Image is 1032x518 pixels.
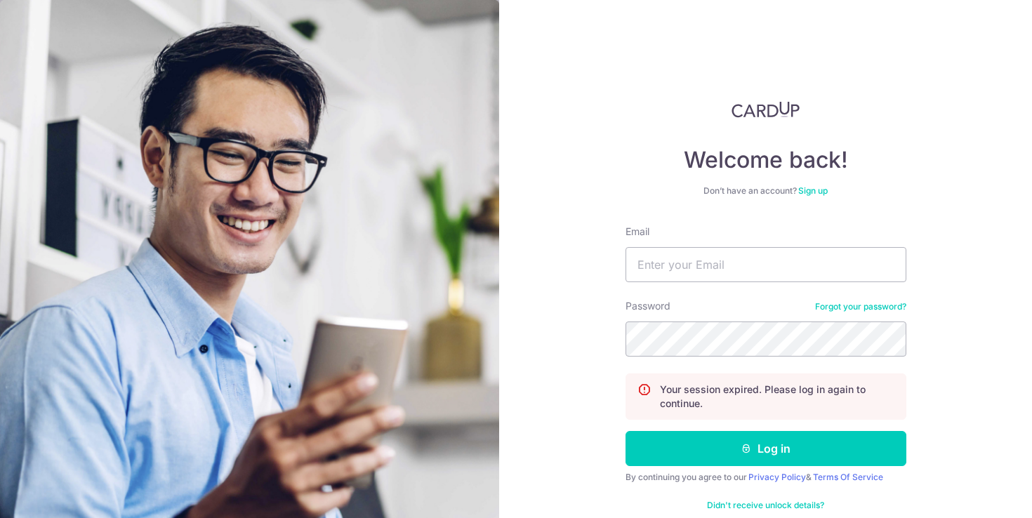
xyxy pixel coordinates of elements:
[626,247,906,282] input: Enter your Email
[626,472,906,483] div: By continuing you agree to our &
[732,101,800,118] img: CardUp Logo
[815,301,906,312] a: Forgot your password?
[748,472,806,482] a: Privacy Policy
[626,185,906,197] div: Don’t have an account?
[626,299,670,313] label: Password
[707,500,824,511] a: Didn't receive unlock details?
[626,146,906,174] h4: Welcome back!
[798,185,828,196] a: Sign up
[660,383,894,411] p: Your session expired. Please log in again to continue.
[626,225,649,239] label: Email
[813,472,883,482] a: Terms Of Service
[626,431,906,466] button: Log in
